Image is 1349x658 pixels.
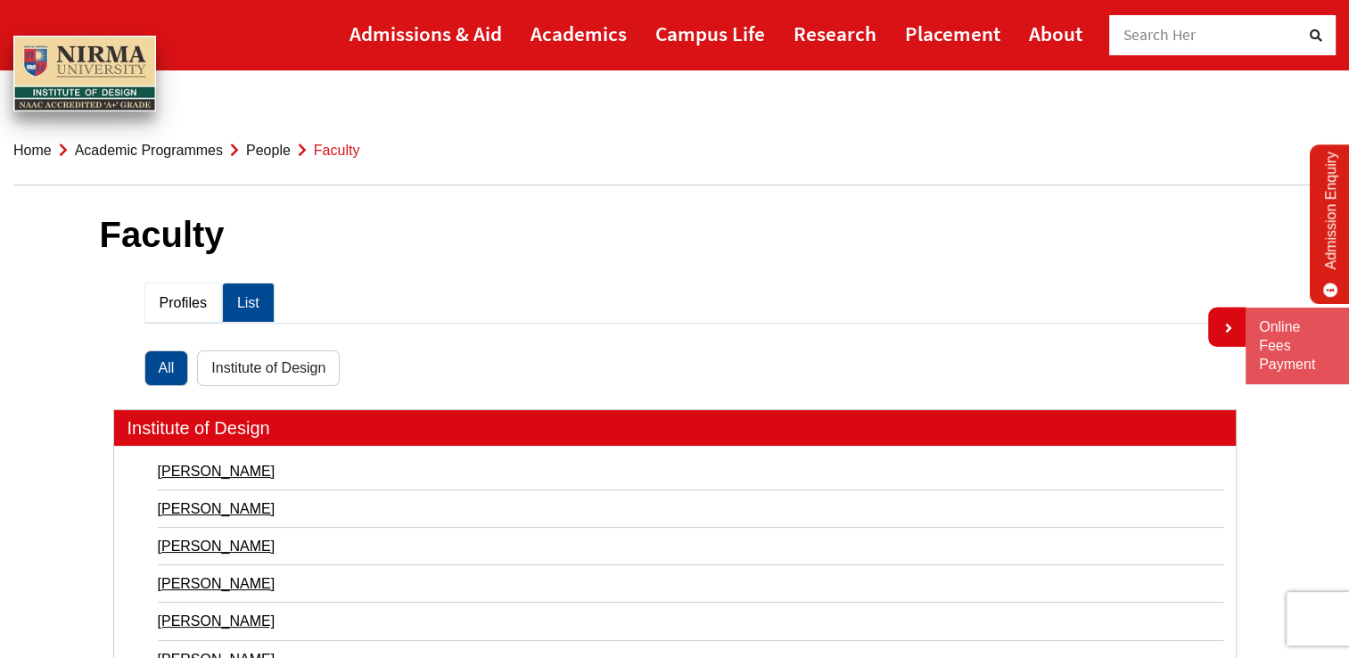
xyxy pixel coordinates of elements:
[144,350,189,385] a: All
[144,283,222,323] a: Profiles
[222,283,275,323] a: List
[158,572,1223,596] a: [PERSON_NAME]
[158,609,1223,633] a: [PERSON_NAME]
[531,13,627,53] a: Academics
[197,350,340,385] a: Institute of Design
[655,13,765,53] a: Campus Life
[13,143,52,158] a: Home
[350,13,502,53] a: Admissions & Aid
[1029,13,1082,53] a: About
[13,36,156,112] img: main_logo
[100,213,1250,256] h1: Faculty
[158,459,1223,483] a: [PERSON_NAME]
[1259,318,1336,374] a: Online Fees Payment
[1123,25,1197,45] span: Search Her
[794,13,876,53] a: Research
[314,143,360,158] span: Faculty
[114,410,1236,446] h5: Institute of Design
[158,497,1223,521] a: [PERSON_NAME]
[158,534,1223,558] a: [PERSON_NAME]
[13,116,1336,185] nav: breadcrumb
[905,13,1000,53] a: Placement
[75,143,223,158] a: Academic Programmes
[246,143,291,158] a: People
